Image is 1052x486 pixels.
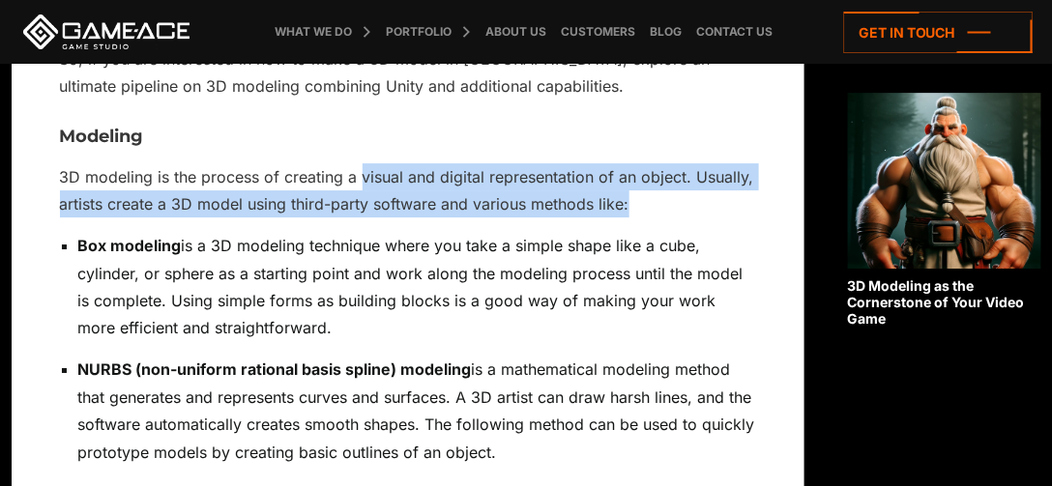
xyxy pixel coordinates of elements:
[78,359,472,379] strong: NURBS (non-uniform rational basis spline) modeling
[78,232,756,342] p: is a 3D modeling technique where you take a simple shape like a cube, cylinder, or sphere as a st...
[848,93,1041,270] img: Related
[844,12,1033,53] a: Get in touch
[60,45,756,100] p: So, if you are interested in how to make a 3D model in [GEOGRAPHIC_DATA], explore an ultimate pip...
[78,236,182,255] strong: Box modeling
[78,356,756,466] p: is a mathematical modeling method that generates and represents curves and surfaces. A 3D artist ...
[60,163,756,218] p: 3D modeling is the process of creating a visual and digital representation of an object. Usually,...
[60,128,756,147] h3: Modeling
[848,93,1041,328] a: 3D Modeling as the Cornerstone of Your Video Game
